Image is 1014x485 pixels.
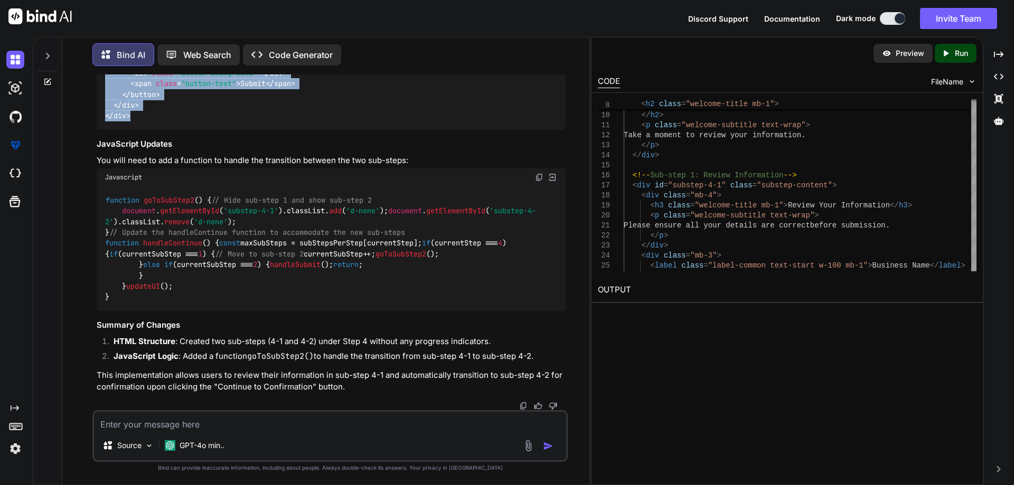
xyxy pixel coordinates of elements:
[868,261,872,270] span: >
[598,221,610,231] div: 21
[117,49,145,61] p: Bind AI
[774,100,778,108] span: >
[598,241,610,251] div: 23
[144,195,194,205] span: goToSubStep2
[498,239,502,248] span: 4
[591,278,983,302] h2: OUTPUT
[668,181,726,189] span: "substep-4-1"
[681,261,703,270] span: class
[598,261,610,271] div: 25
[6,165,24,183] img: cloudideIcon
[165,440,175,451] img: GPT-4o mini
[375,249,426,259] span: goToSubStep2
[624,221,810,230] span: Please ensure all your details are correct
[690,251,717,260] span: "mb-3"
[703,261,708,270] span: =
[117,440,142,451] p: Source
[287,206,325,216] span: classList
[598,100,610,110] span: 8
[650,211,654,220] span: <
[143,239,202,248] span: handleContinue
[654,201,663,210] span: h3
[663,241,668,250] span: >
[624,101,699,109] span: Review and Submit
[114,336,175,346] strong: HTML Structure
[549,402,557,410] img: dislike
[598,170,610,180] div: 16
[688,14,748,23] span: Discord Support
[686,211,690,220] span: =
[109,249,118,259] span: if
[6,440,24,458] img: settings
[764,13,820,24] button: Documentation
[598,231,610,241] div: 22
[955,48,968,59] p: Run
[522,440,534,452] img: attachment
[708,261,867,270] span: "label-common text-start w-100 mb-1"
[677,121,681,129] span: =
[641,251,645,260] span: <
[654,261,677,270] span: label
[6,108,24,126] img: githubDark
[164,260,173,270] span: if
[668,201,690,210] span: class
[97,138,566,150] h3: JavaScript Updates
[641,111,650,119] span: </
[650,241,663,250] span: div
[907,201,912,210] span: >
[333,260,359,270] span: return
[717,191,721,199] span: >
[598,160,610,170] div: 15
[598,271,610,281] div: 26
[929,261,938,270] span: </
[832,181,837,189] span: >
[8,8,72,24] img: Bind AI
[686,191,690,199] span: =
[598,140,610,150] div: 13
[156,79,177,89] span: class
[160,206,219,216] span: getElementById
[810,221,890,230] span: before submission.
[663,231,668,240] span: >
[882,49,891,58] img: preview
[270,260,321,270] span: handleSubmit
[690,201,694,210] span: =
[105,111,130,121] span: </ >
[274,79,291,89] span: span
[122,217,160,226] span: classList
[663,181,668,189] span: =
[105,336,566,350] li: : Created two sub-steps (4-1 and 4-2) under Step 4 without any progress indicators.
[694,201,783,210] span: "welcome-title mb-1"
[931,77,963,87] span: FileName
[641,151,654,159] span: div
[346,206,380,216] span: 'd-none'
[215,249,304,259] span: // Move to sub-step 2
[6,136,24,154] img: premium
[198,249,202,259] span: 1
[247,351,314,362] code: goToSubStep2()
[598,201,610,211] div: 19
[164,217,190,226] span: remove
[650,231,659,240] span: </
[598,150,610,160] div: 14
[143,260,160,270] span: else
[548,173,557,182] img: Open in Browser
[598,130,610,140] div: 12
[194,217,228,226] span: 'd-none'
[632,181,636,189] span: <
[534,402,542,410] img: like
[659,231,663,240] span: p
[109,227,405,237] span: // Update the handleContinue function to accommodate the new sub-steps
[663,211,686,220] span: class
[422,239,430,248] span: if
[105,239,139,248] span: function
[920,8,997,29] button: Invite Team
[519,402,528,410] img: copy
[646,191,659,199] span: div
[543,441,553,451] img: icon
[219,239,240,248] span: const
[654,141,659,149] span: >
[114,100,139,110] span: </ >
[114,351,179,361] strong: JavaScript Logic
[641,191,645,199] span: <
